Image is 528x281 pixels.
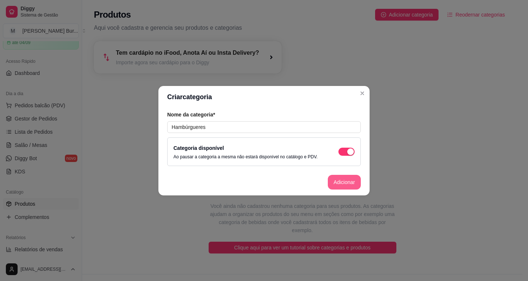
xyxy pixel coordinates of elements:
[158,86,370,108] header: Criar categoria
[167,111,361,118] article: Nome da categoria*
[356,87,368,99] button: Close
[173,154,318,160] p: Ao pausar a categoria a mesma não estará disponível no catálogo e PDV.
[173,145,224,151] label: Categoria disponível
[328,175,361,190] button: Adicionar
